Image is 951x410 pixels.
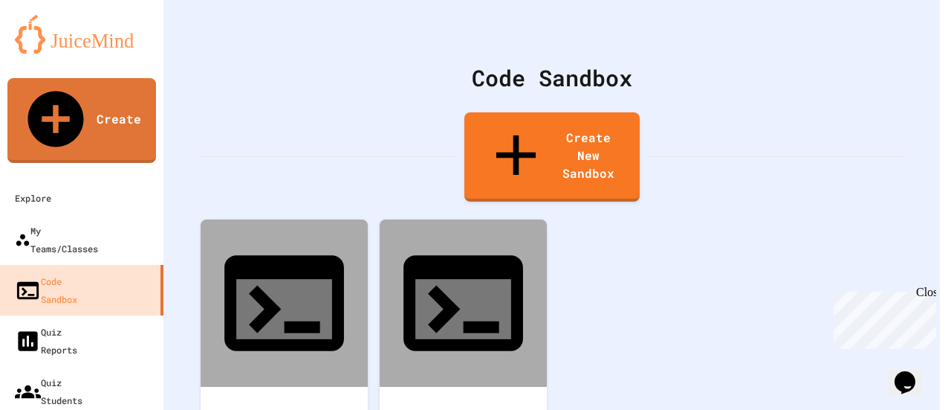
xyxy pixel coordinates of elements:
div: My Teams/Classes [15,222,98,257]
a: Create New Sandbox [464,112,640,202]
div: Chat with us now!Close [6,6,103,95]
div: Explore [15,189,51,207]
iframe: chat widget [828,286,936,349]
a: Create [7,78,156,163]
div: Quiz Students [15,374,82,409]
div: Quiz Reports [15,323,77,359]
div: Code Sandbox [201,61,903,95]
div: Code Sandbox [15,272,77,308]
img: logo-orange.svg [15,15,149,54]
iframe: chat widget [889,350,936,395]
